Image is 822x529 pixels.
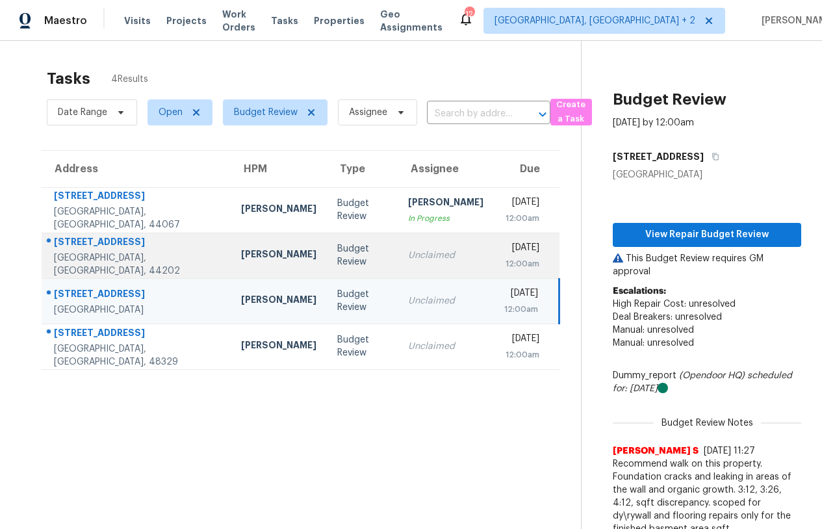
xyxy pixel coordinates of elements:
[494,14,695,27] span: [GEOGRAPHIC_DATA], [GEOGRAPHIC_DATA] + 2
[504,303,538,316] div: 12:00am
[231,151,327,187] th: HPM
[704,145,721,168] button: Copy Address
[613,116,694,129] div: [DATE] by 12:00am
[679,371,745,380] i: (Opendoor HQ)
[504,212,539,225] div: 12:00am
[58,106,107,119] span: Date Range
[613,313,722,322] span: Deal Breakers: unresolved
[408,196,483,212] div: [PERSON_NAME]
[504,241,539,257] div: [DATE]
[504,348,539,361] div: 12:00am
[654,417,761,430] span: Budget Review Notes
[465,8,474,21] div: 12
[54,205,220,231] div: [GEOGRAPHIC_DATA], [GEOGRAPHIC_DATA], 44067
[241,293,316,309] div: [PERSON_NAME]
[54,287,220,303] div: [STREET_ADDRESS]
[337,242,387,268] div: Budget Review
[271,16,298,25] span: Tasks
[613,287,666,296] b: Escalations:
[613,93,726,106] h2: Budget Review
[533,105,552,123] button: Open
[241,248,316,264] div: [PERSON_NAME]
[241,202,316,218] div: [PERSON_NAME]
[124,14,151,27] span: Visits
[241,339,316,355] div: [PERSON_NAME]
[398,151,494,187] th: Assignee
[613,371,792,393] i: scheduled for: [DATE]
[44,14,87,27] span: Maestro
[314,14,365,27] span: Properties
[337,333,387,359] div: Budget Review
[380,8,443,34] span: Geo Assignments
[54,189,220,205] div: [STREET_ADDRESS]
[613,445,699,458] span: [PERSON_NAME] S
[111,73,148,86] span: 4 Results
[327,151,398,187] th: Type
[54,252,220,277] div: [GEOGRAPHIC_DATA], [GEOGRAPHIC_DATA], 44202
[613,168,801,181] div: [GEOGRAPHIC_DATA]
[504,332,539,348] div: [DATE]
[54,342,220,368] div: [GEOGRAPHIC_DATA], [GEOGRAPHIC_DATA], 48329
[557,97,585,127] span: Create a Task
[504,257,539,270] div: 12:00am
[42,151,231,187] th: Address
[613,300,736,309] span: High Repair Cost: unresolved
[349,106,387,119] span: Assignee
[47,72,90,85] h2: Tasks
[337,197,387,223] div: Budget Review
[613,252,801,278] p: This Budget Review requires GM approval
[704,446,755,456] span: [DATE] 11:27
[54,326,220,342] div: [STREET_ADDRESS]
[54,303,220,316] div: [GEOGRAPHIC_DATA]
[222,8,255,34] span: Work Orders
[159,106,183,119] span: Open
[408,249,483,262] div: Unclaimed
[613,326,694,335] span: Manual: unresolved
[408,340,483,353] div: Unclaimed
[504,287,538,303] div: [DATE]
[427,104,514,124] input: Search by address
[613,339,694,348] span: Manual: unresolved
[408,212,483,225] div: In Progress
[54,235,220,252] div: [STREET_ADDRESS]
[234,106,298,119] span: Budget Review
[623,227,791,243] span: View Repair Budget Review
[166,14,207,27] span: Projects
[613,369,801,395] div: Dummy_report
[504,196,539,212] div: [DATE]
[494,151,559,187] th: Due
[408,294,483,307] div: Unclaimed
[337,288,387,314] div: Budget Review
[613,150,704,163] h5: [STREET_ADDRESS]
[613,223,801,247] button: View Repair Budget Review
[550,99,592,125] button: Create a Task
